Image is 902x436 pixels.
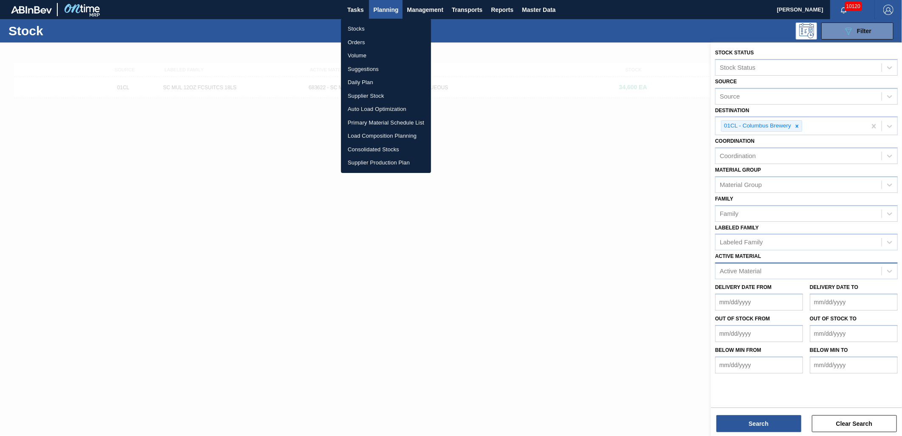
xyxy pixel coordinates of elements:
[341,102,431,116] a: Auto Load Optimization
[341,49,431,62] a: Volume
[341,22,431,36] a: Stocks
[341,62,431,76] a: Suggestions
[341,116,431,130] a: Primary Material Schedule List
[341,129,431,143] a: Load Composition Planning
[341,36,431,49] a: Orders
[341,76,431,89] a: Daily Plan
[341,156,431,170] a: Supplier Production Plan
[341,89,431,103] a: Supplier Stock
[341,143,431,156] a: Consolidated Stocks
